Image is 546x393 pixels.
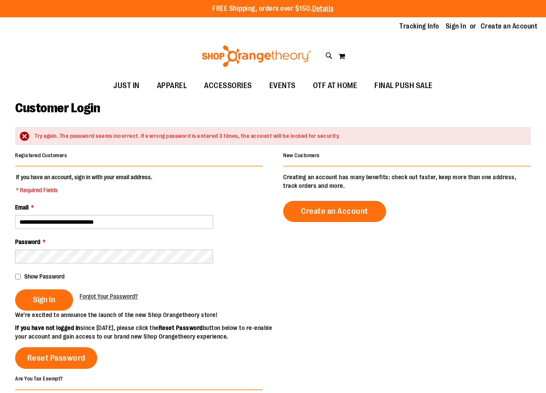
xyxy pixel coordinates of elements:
[15,173,153,194] legend: If you have an account, sign in with your email address.
[15,311,273,319] p: We’re excited to announce the launch of the new Shop Orangetheory store!
[105,76,148,96] a: JUST IN
[35,132,522,140] div: Try again. The password seems incorrect. If a wrong password is entered 3 times, the account will...
[159,324,203,331] strong: Reset Password
[374,76,433,95] span: FINAL PUSH SALE
[80,293,138,300] span: Forgot Your Password?
[27,353,86,363] span: Reset Password
[283,152,320,158] strong: New Customers
[399,22,439,31] a: Tracking Info
[148,76,196,96] a: APPAREL
[269,76,296,95] span: EVENTS
[33,295,55,304] span: Sign In
[366,76,441,96] a: FINAL PUSH SALE
[15,323,273,341] p: since [DATE], please click the button below to re-enable your account and gain access to our bran...
[113,76,140,95] span: JUST IN
[15,324,80,331] strong: If you have not logged in
[446,22,466,31] a: Sign In
[15,289,73,311] button: Sign In
[15,376,63,382] strong: Are You Tax Exempt?
[24,273,64,280] span: Show Password
[204,76,252,95] span: ACCESSORIES
[301,206,368,216] span: Create an Account
[15,204,29,211] span: Email
[283,173,531,190] p: Creating an account has many benefits: check out faster, keep more than one address, track orders...
[15,152,67,158] strong: Registered Customers
[195,76,261,96] a: ACCESSORIES
[201,45,313,67] img: Shop Orangetheory
[283,201,386,222] a: Create an Account
[15,347,97,369] a: Reset Password
[261,76,304,96] a: EVENTS
[80,292,138,301] a: Forgot Your Password?
[312,5,334,13] a: Details
[15,101,100,115] span: Customer Login
[16,186,152,194] span: * Required Fields
[313,76,358,95] span: OTF AT HOME
[15,238,40,245] span: Password
[304,76,366,96] a: OTF AT HOME
[212,4,334,14] p: FREE Shipping, orders over $150.
[481,22,538,31] a: Create an Account
[157,76,187,95] span: APPAREL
